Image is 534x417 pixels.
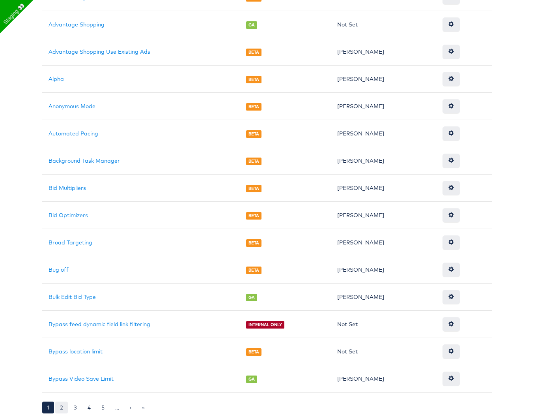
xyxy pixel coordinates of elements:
[49,157,120,164] a: Background Task Manager
[55,402,68,413] a: 2
[246,103,262,111] span: BETA
[331,147,436,175] td: [PERSON_NAME]
[49,130,98,137] a: Automated Pacing
[331,365,436,393] td: [PERSON_NAME]
[246,212,262,220] span: BETA
[97,402,109,413] a: 5
[69,402,82,413] a: 3
[331,338,436,365] td: Not Set
[246,321,285,329] span: INTERNAL ONLY
[49,75,64,83] a: Alpha
[331,120,436,147] td: [PERSON_NAME]
[49,212,88,219] a: Bid Optimizers
[331,202,436,229] td: [PERSON_NAME]
[246,76,262,83] span: BETA
[83,402,95,413] a: 4
[42,402,54,413] a: 1
[331,311,436,338] td: Not Set
[246,185,262,192] span: BETA
[49,184,86,192] a: Bid Multipliers
[49,293,96,301] a: Bulk Edit Bid Type
[331,229,436,256] td: [PERSON_NAME]
[331,93,436,120] td: [PERSON_NAME]
[246,294,258,301] span: GA
[246,376,258,383] span: GA
[246,21,258,29] span: GA
[246,49,262,56] span: BETA
[246,267,262,274] span: BETA
[49,348,103,355] a: Bypass location limit
[331,11,436,38] td: Not Set
[331,256,436,284] td: [PERSON_NAME]
[49,48,150,55] a: Advantage Shopping Use Existing Ads
[331,284,436,311] td: [PERSON_NAME]
[246,348,262,356] span: BETA
[49,103,95,110] a: Anonymous Mode
[125,402,136,413] a: ›
[110,402,124,413] a: …
[49,266,69,273] a: Bug off
[331,66,436,93] td: [PERSON_NAME]
[246,130,262,138] span: BETA
[246,239,262,247] span: BETA
[331,175,436,202] td: [PERSON_NAME]
[49,321,150,328] a: Bypass feed dynamic field link filtering
[331,38,436,66] td: [PERSON_NAME]
[49,375,114,382] a: Bypass Video Save Limit
[49,21,105,28] a: Advantage Shopping
[137,402,149,413] a: »
[49,239,92,246] a: Broad Targeting
[246,158,262,165] span: BETA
